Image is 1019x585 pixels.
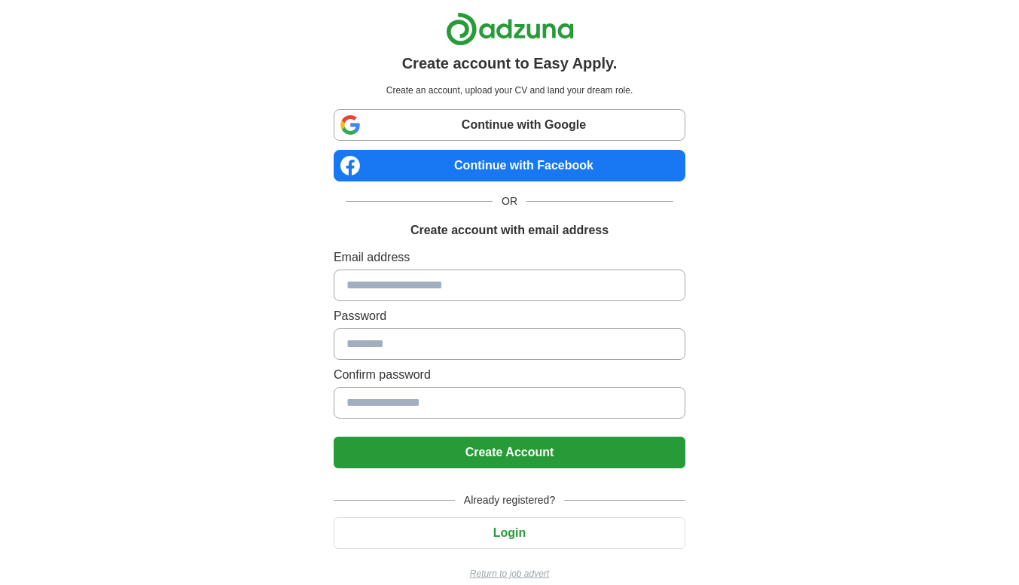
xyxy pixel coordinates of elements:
label: Email address [334,248,685,267]
button: Login [334,517,685,549]
p: Create an account, upload your CV and land your dream role. [337,84,682,97]
span: OR [493,193,526,209]
span: Already registered? [455,492,564,508]
label: Password [334,307,685,325]
button: Create Account [334,437,685,468]
a: Login [334,526,685,539]
h1: Create account to Easy Apply. [402,52,618,75]
img: Adzuna logo [446,12,574,46]
a: Continue with Facebook [334,150,685,181]
a: Return to job advert [334,567,685,580]
h1: Create account with email address [410,221,609,239]
a: Continue with Google [334,109,685,141]
label: Confirm password [334,366,685,384]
